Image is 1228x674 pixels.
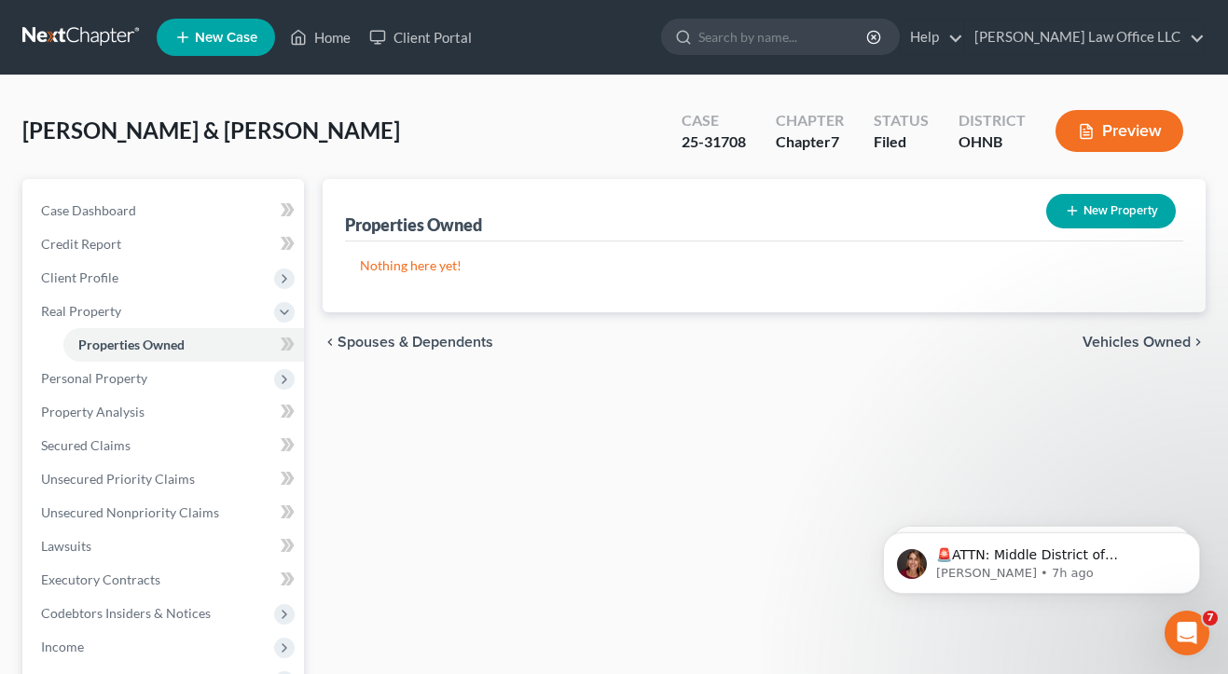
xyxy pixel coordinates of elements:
[41,404,145,420] span: Property Analysis
[874,131,929,153] div: Filed
[26,563,304,597] a: Executory Contracts
[855,493,1228,624] iframe: Intercom notifications message
[1191,335,1206,350] i: chevron_right
[1056,110,1183,152] button: Preview
[1046,194,1176,228] button: New Property
[965,21,1205,54] a: [PERSON_NAME] Law Office LLC
[41,437,131,453] span: Secured Claims
[959,131,1026,153] div: OHNB
[1083,335,1206,350] button: Vehicles Owned chevron_right
[26,194,304,227] a: Case Dashboard
[41,471,195,487] span: Unsecured Priority Claims
[959,110,1026,131] div: District
[26,429,304,462] a: Secured Claims
[360,256,1168,275] p: Nothing here yet!
[26,227,304,261] a: Credit Report
[63,328,304,362] a: Properties Owned
[41,269,118,285] span: Client Profile
[78,337,185,352] span: Properties Owned
[682,131,746,153] div: 25-31708
[360,21,481,54] a: Client Portal
[41,571,160,587] span: Executory Contracts
[338,335,493,350] span: Spouses & Dependents
[195,31,257,45] span: New Case
[41,303,121,319] span: Real Property
[323,335,338,350] i: chevron_left
[776,131,844,153] div: Chapter
[41,202,136,218] span: Case Dashboard
[41,538,91,554] span: Lawsuits
[682,110,746,131] div: Case
[41,639,84,654] span: Income
[831,132,839,150] span: 7
[345,213,482,236] div: Properties Owned
[1083,335,1191,350] span: Vehicles Owned
[874,110,929,131] div: Status
[41,236,121,252] span: Credit Report
[1203,611,1218,626] span: 7
[41,370,147,386] span: Personal Property
[41,605,211,621] span: Codebtors Insiders & Notices
[776,110,844,131] div: Chapter
[281,21,360,54] a: Home
[1165,611,1209,655] iframe: Intercom live chat
[901,21,963,54] a: Help
[698,20,869,54] input: Search by name...
[26,496,304,530] a: Unsecured Nonpriority Claims
[26,530,304,563] a: Lawsuits
[323,335,493,350] button: chevron_left Spouses & Dependents
[22,117,400,144] span: [PERSON_NAME] & [PERSON_NAME]
[26,395,304,429] a: Property Analysis
[26,462,304,496] a: Unsecured Priority Claims
[41,504,219,520] span: Unsecured Nonpriority Claims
